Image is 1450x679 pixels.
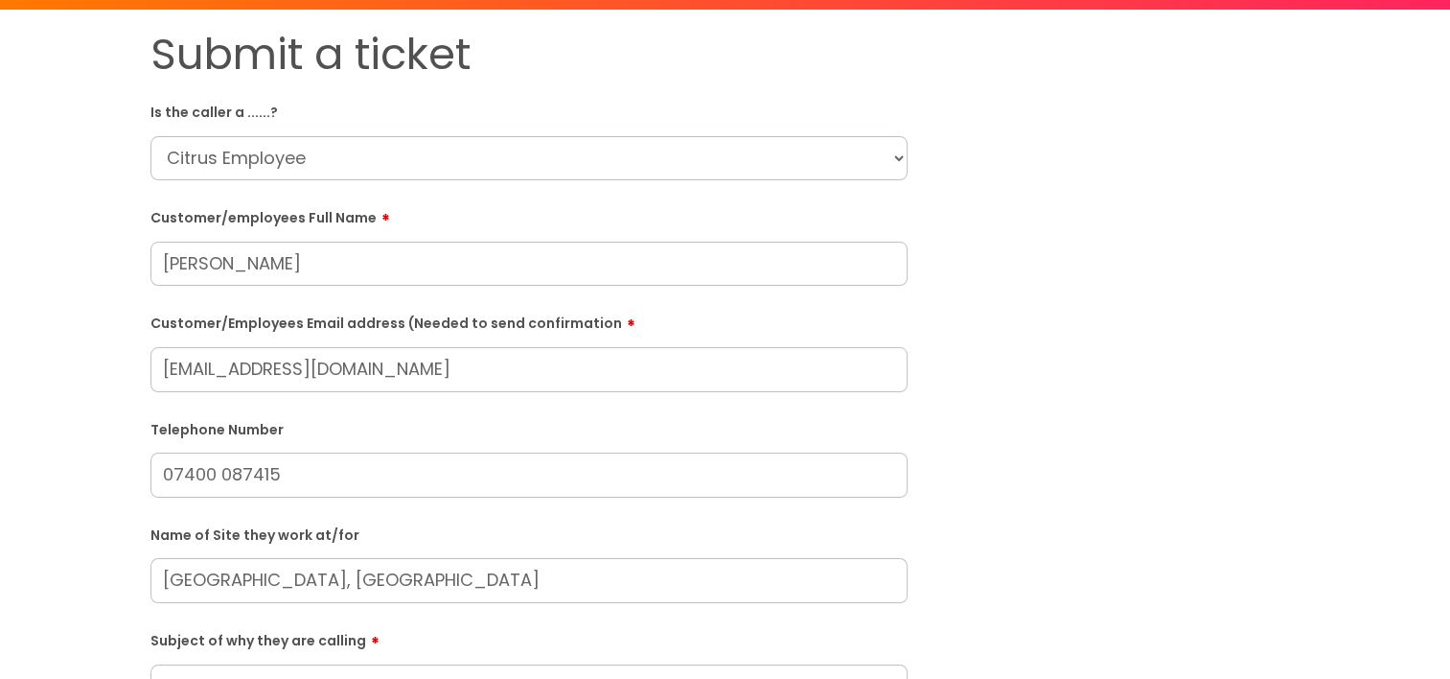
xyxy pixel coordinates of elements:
[150,418,908,438] label: Telephone Number
[150,626,908,649] label: Subject of why they are calling
[150,524,908,544] label: Name of Site they work at/for
[150,347,908,391] input: Email
[150,29,908,81] h1: Submit a ticket
[150,101,908,121] label: Is the caller a ......?
[150,309,908,332] label: Customer/Employees Email address (Needed to send confirmation
[150,203,908,226] label: Customer/employees Full Name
